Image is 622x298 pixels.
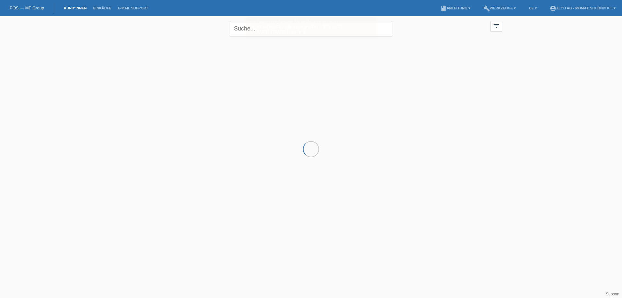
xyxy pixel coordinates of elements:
[10,6,44,10] a: POS — MF Group
[525,6,540,10] a: DE ▾
[437,6,474,10] a: bookAnleitung ▾
[550,5,556,12] i: account_circle
[483,5,490,12] i: build
[547,6,619,10] a: account_circleXLCH AG - Mömax Schönbühl ▾
[606,292,619,296] a: Support
[440,5,447,12] i: book
[61,6,90,10] a: Kund*innen
[115,6,152,10] a: E-Mail Support
[246,17,376,36] div: Sie haben die falsche Anmeldeseite in Ihren Lesezeichen/Favoriten gespeichert. Bitte nicht [DOMAI...
[480,6,519,10] a: buildWerkzeuge ▾
[90,6,114,10] a: Einkäufe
